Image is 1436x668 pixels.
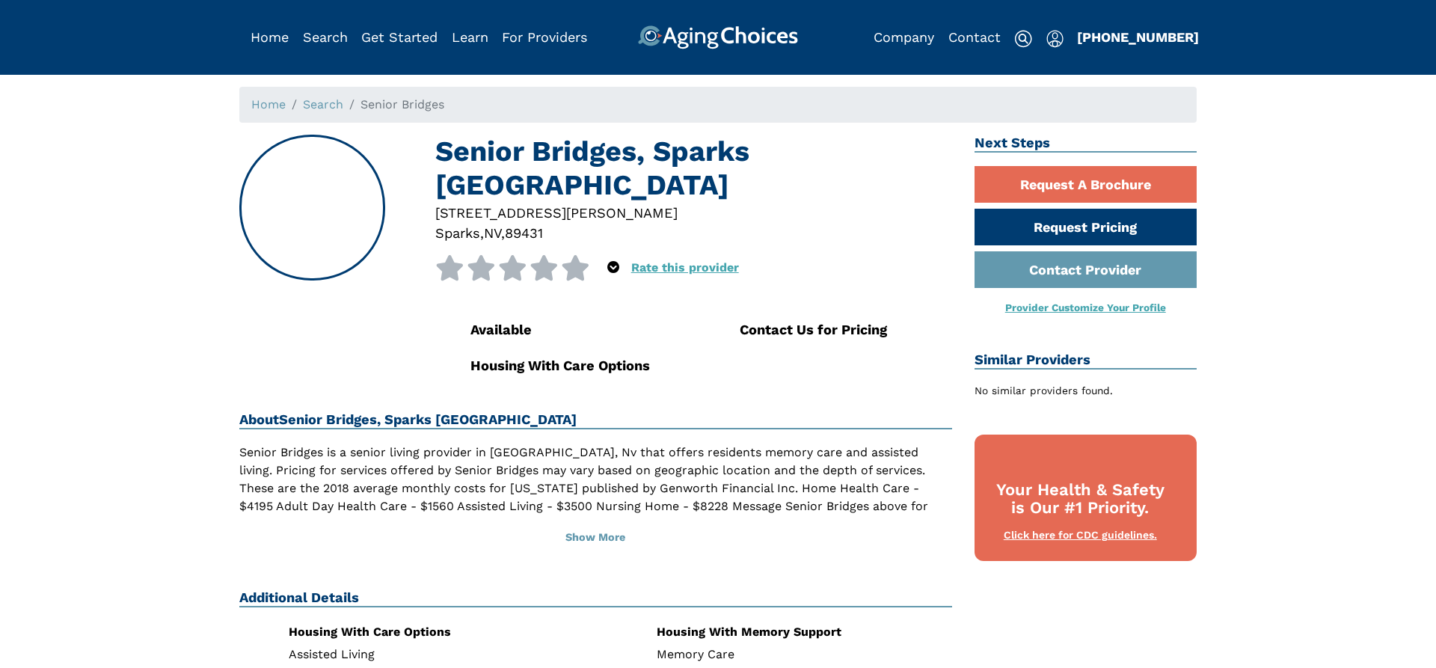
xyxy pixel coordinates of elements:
[435,203,952,223] div: [STREET_ADDRESS][PERSON_NAME]
[989,481,1172,518] div: Your Health & Safety is Our #1 Priority.
[975,383,1197,399] div: No similar providers found.
[289,626,584,638] div: Housing With Care Options
[638,25,798,49] img: AgingChoices
[360,97,444,111] span: Senior Bridges
[657,626,952,638] div: Housing With Memory Support
[289,649,584,661] li: Assisted Living
[435,225,480,241] span: Sparks
[435,135,952,203] h1: Senior Bridges, Sparks [GEOGRAPHIC_DATA]
[470,319,683,340] div: Available
[1077,29,1199,45] a: [PHONE_NUMBER]
[657,649,952,661] li: Memory Care
[505,223,543,243] div: 89431
[452,29,488,45] a: Learn
[361,29,438,45] a: Get Started
[239,521,952,554] button: Show More
[975,209,1197,245] a: Request Pricing
[303,25,348,49] div: Popover trigger
[631,260,739,275] a: Rate this provider
[975,166,1197,203] a: Request A Brochure
[470,355,683,376] div: Housing With Care Options
[948,29,1001,45] a: Contact
[989,528,1172,543] div: Click here for CDC guidelines.
[1005,301,1166,313] a: Provider Customize Your Profile
[607,255,619,281] div: Popover trigger
[975,251,1197,288] a: Contact Provider
[1014,30,1032,48] img: search-icon.svg
[239,411,952,429] h2: About Senior Bridges, Sparks [GEOGRAPHIC_DATA]
[239,444,952,533] p: Senior Bridges is a senior living provider in [GEOGRAPHIC_DATA], Nv that offers residents memory ...
[1046,25,1064,49] div: Popover trigger
[975,135,1197,153] h2: Next Steps
[480,225,484,241] span: ,
[1046,30,1064,48] img: user-icon.svg
[251,97,286,111] a: Home
[484,225,501,241] span: NV
[740,319,952,340] div: Contact Us for Pricing
[975,352,1197,370] h2: Similar Providers
[303,29,348,45] a: Search
[874,29,934,45] a: Company
[501,225,505,241] span: ,
[303,97,343,111] a: Search
[239,589,952,607] h2: Additional Details
[239,87,1197,123] nav: breadcrumb
[502,29,587,45] a: For Providers
[251,29,289,45] a: Home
